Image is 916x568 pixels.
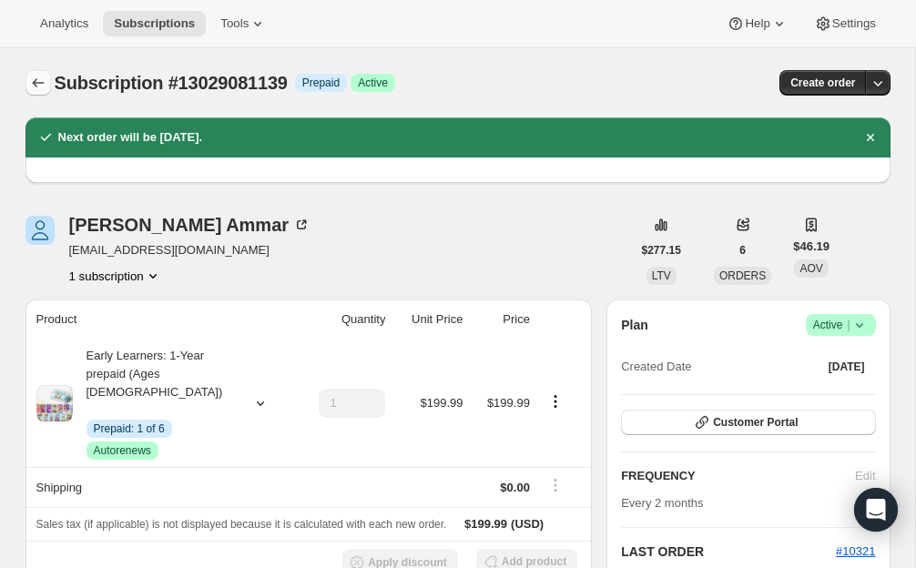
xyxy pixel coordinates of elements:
span: $46.19 [793,238,829,256]
span: (USD) [507,515,544,533]
h2: Plan [621,316,648,334]
span: $199.99 [487,396,530,410]
th: Price [468,299,534,340]
span: [DATE] [829,360,865,374]
span: $277.15 [642,243,681,258]
img: product img [36,385,73,421]
span: Create order [790,76,855,90]
span: Prepaid: 1 of 6 [94,421,165,436]
span: $199.99 [464,517,507,531]
th: Shipping [25,467,295,507]
button: #10321 [836,543,875,561]
span: Sales tax (if applicable) is not displayed because it is calculated with each new order. [36,518,447,531]
button: [DATE] [818,354,876,380]
button: Settings [803,11,887,36]
h2: Next order will be [DATE]. [58,128,203,147]
a: #10321 [836,544,875,558]
th: Unit Price [391,299,468,340]
button: Subscriptions [25,70,51,96]
h2: LAST ORDER [621,543,836,561]
button: Product actions [541,391,570,411]
button: 6 [728,238,757,263]
span: Subscriptions [114,16,195,31]
span: $0.00 [500,481,530,494]
span: 6 [739,243,746,258]
span: | [847,318,850,332]
span: [EMAIL_ADDRESS][DOMAIN_NAME] [69,241,311,259]
span: Subscription #13029081139 [55,73,288,93]
span: $199.99 [420,396,463,410]
div: Open Intercom Messenger [854,488,898,532]
button: Create order [779,70,866,96]
span: Settings [832,16,876,31]
th: Product [25,299,295,340]
span: Tools [220,16,249,31]
span: Customer Portal [713,415,798,430]
div: Early Learners: 1-Year prepaid (Ages [DEMOGRAPHIC_DATA]) [73,347,237,460]
div: [PERSON_NAME] Ammar [69,216,311,234]
span: LTV [652,269,671,282]
button: Product actions [69,267,162,285]
span: ORDERS [719,269,766,282]
span: Help [745,16,769,31]
button: Tools [209,11,278,36]
span: Created Date [621,358,691,376]
span: Stacy Ammar [25,216,55,245]
th: Quantity [295,299,392,340]
button: Analytics [29,11,99,36]
span: Analytics [40,16,88,31]
span: Every 2 months [621,496,703,510]
span: Active [813,316,869,334]
span: Autorenews [94,443,151,458]
button: $277.15 [631,238,692,263]
span: AOV [799,262,822,275]
span: Prepaid [302,76,340,90]
h2: FREQUENCY [621,467,855,485]
button: Shipping actions [541,475,570,495]
span: Active [358,76,388,90]
button: Subscriptions [103,11,206,36]
button: Customer Portal [621,410,875,435]
button: Dismiss notification [858,125,883,150]
button: Help [716,11,799,36]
